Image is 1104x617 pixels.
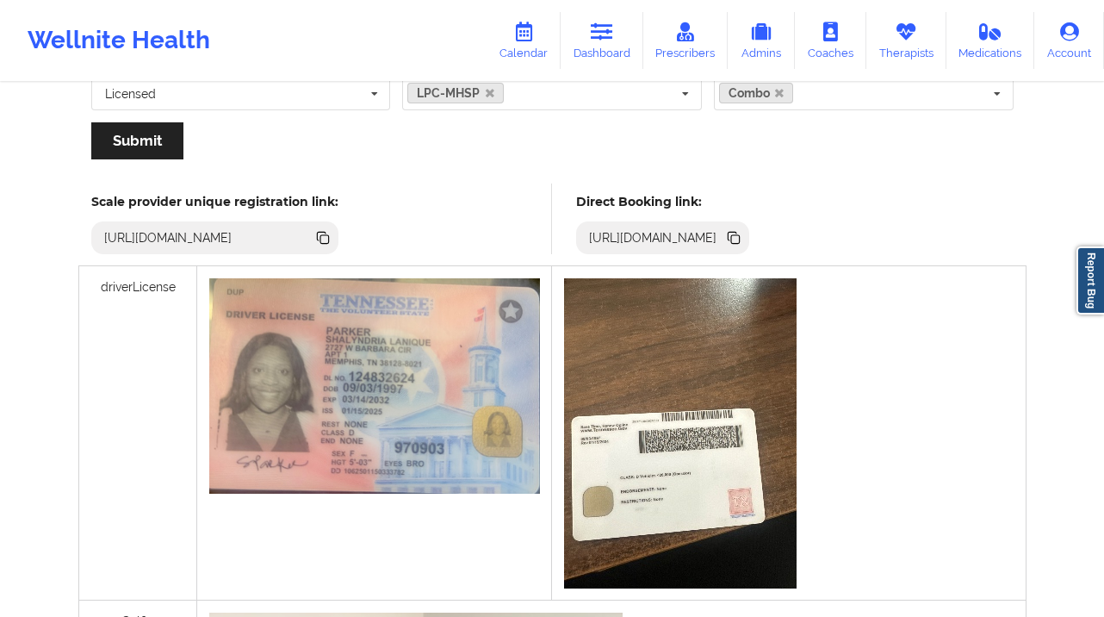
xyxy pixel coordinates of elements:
a: LPC-MHSP [407,83,504,103]
a: Medications [946,12,1035,69]
div: [URL][DOMAIN_NAME] [582,229,724,246]
img: c1279113-b651-4ac8-a6c4-e13120b5277b_86bf2576-5df1-43ee-bf56-eca2ada8c94cimage.jpg [564,278,797,589]
button: Submit [91,122,183,159]
a: Coaches [795,12,866,69]
h5: Direct Booking link: [576,194,749,209]
img: 0c862730-2310-4561-b8ab-7c2b49eb0e1a_048cb45a-52f8-4967-ba82-b602362ce7c6IMG_4651.jpeg [209,278,540,494]
a: Report Bug [1076,246,1104,315]
a: Prescribers [643,12,729,69]
a: Combo [719,83,794,103]
div: Licensed [105,88,156,100]
div: driverLicense [79,266,197,601]
a: Therapists [866,12,946,69]
h5: Scale provider unique registration link: [91,194,338,209]
a: Admins [728,12,795,69]
div: [URL][DOMAIN_NAME] [97,229,239,246]
a: Calendar [487,12,561,69]
a: Account [1034,12,1104,69]
a: Dashboard [561,12,643,69]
